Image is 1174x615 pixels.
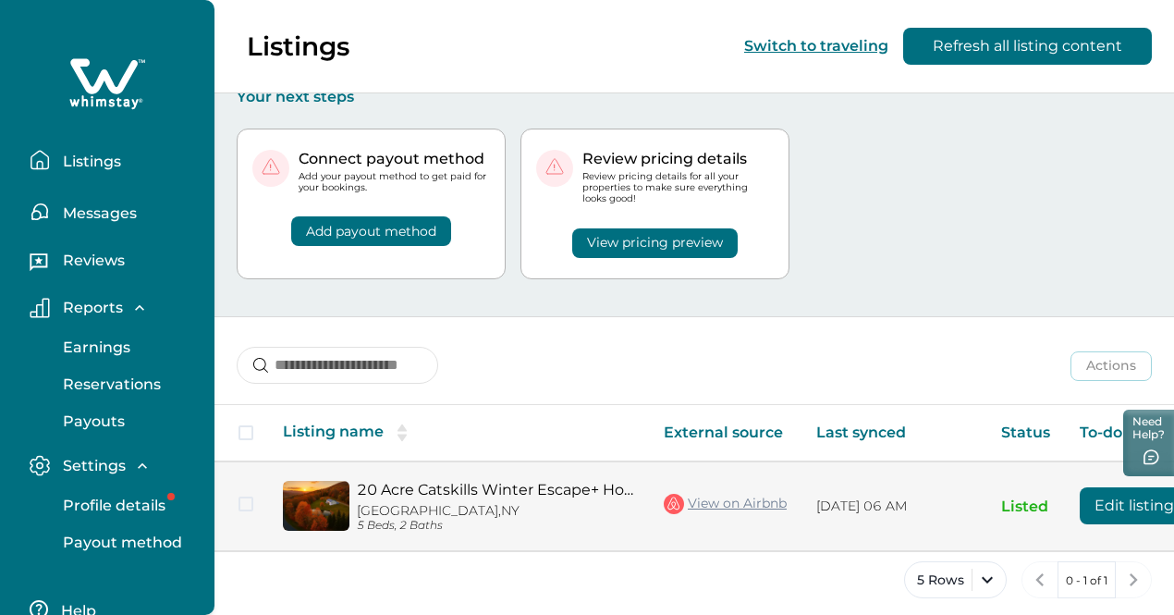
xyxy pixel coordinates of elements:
[237,88,1152,106] p: Your next steps
[57,252,125,270] p: Reviews
[291,216,451,246] button: Add payout method
[57,375,161,394] p: Reservations
[57,204,137,223] p: Messages
[299,150,490,168] p: Connect payout method
[30,245,200,282] button: Reviews
[57,299,123,317] p: Reports
[664,492,787,516] a: View on Airbnb
[1001,498,1050,516] p: Listed
[43,524,213,561] button: Payout method
[357,519,634,533] p: 5 Beds, 2 Baths
[57,497,165,515] p: Profile details
[572,228,738,258] button: View pricing preview
[582,150,774,168] p: Review pricing details
[801,405,986,461] th: Last synced
[744,37,888,55] button: Switch to traveling
[57,412,125,431] p: Payouts
[30,487,200,561] div: Settings
[43,329,213,366] button: Earnings
[30,329,200,440] div: Reports
[986,405,1065,461] th: Status
[30,455,200,476] button: Settings
[357,503,634,519] p: [GEOGRAPHIC_DATA], NY
[384,424,421,442] button: sorting
[1115,561,1152,598] button: next page
[1021,561,1058,598] button: previous page
[57,534,182,552] p: Payout method
[57,457,126,475] p: Settings
[247,31,349,62] p: Listings
[30,298,200,318] button: Reports
[299,171,490,193] p: Add your payout method to get paid for your bookings.
[43,403,213,440] button: Payouts
[816,498,972,516] p: [DATE] 06 AM
[904,561,1007,598] button: 5 Rows
[268,405,649,461] th: Listing name
[57,153,121,171] p: Listings
[283,481,349,531] img: propertyImage_20 Acre Catskills Winter Escape+ Hot Tub,Game Room
[43,366,213,403] button: Reservations
[357,481,634,498] a: 20 Acre Catskills Winter Escape+ Hot Tub,Game Room
[57,338,130,357] p: Earnings
[1070,351,1152,381] button: Actions
[30,141,200,178] button: Listings
[1058,561,1116,598] button: 0 - 1 of 1
[903,28,1152,65] button: Refresh all listing content
[30,193,200,230] button: Messages
[43,487,213,524] button: Profile details
[1066,572,1107,590] p: 0 - 1 of 1
[649,405,801,461] th: External source
[582,171,774,205] p: Review pricing details for all your properties to make sure everything looks good!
